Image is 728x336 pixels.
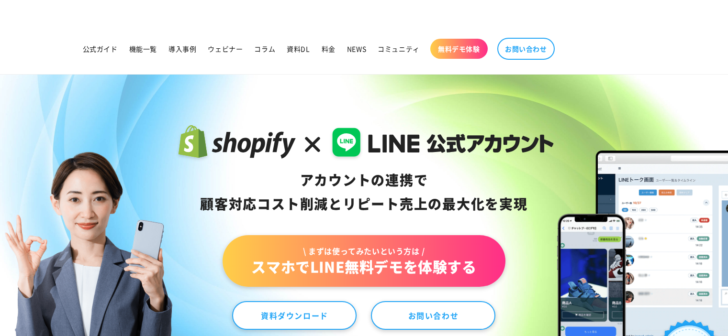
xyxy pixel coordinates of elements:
span: 機能一覧 [129,44,157,53]
span: 無料デモ体験 [438,44,480,53]
span: 料金 [322,44,336,53]
a: 資料ダウンロード [232,301,357,330]
div: アカウントの連携で 顧客対応コスト削減と リピート売上の 最大化を実現 [174,168,554,216]
span: 導入事例 [168,44,196,53]
a: コラム [248,39,281,59]
a: 無料デモ体験 [430,39,488,59]
a: ウェビナー [202,39,248,59]
a: お問い合わせ [497,38,555,60]
a: 資料DL [281,39,315,59]
a: 導入事例 [163,39,202,59]
span: コラム [254,44,275,53]
span: お問い合わせ [505,44,547,53]
span: NEWS [347,44,366,53]
span: コミュニティ [378,44,420,53]
a: \ まずは使ってみたいという方は /スマホでLINE無料デモを体験する [223,235,505,287]
a: 公式ガイド [77,39,123,59]
a: NEWS [341,39,372,59]
a: お問い合わせ [371,301,495,330]
span: ウェビナー [208,44,243,53]
a: コミュニティ [372,39,426,59]
span: 公式ガイド [83,44,118,53]
span: 資料DL [287,44,310,53]
span: \ まずは使ってみたいという方は / [251,246,476,256]
a: 料金 [316,39,341,59]
a: 機能一覧 [123,39,163,59]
